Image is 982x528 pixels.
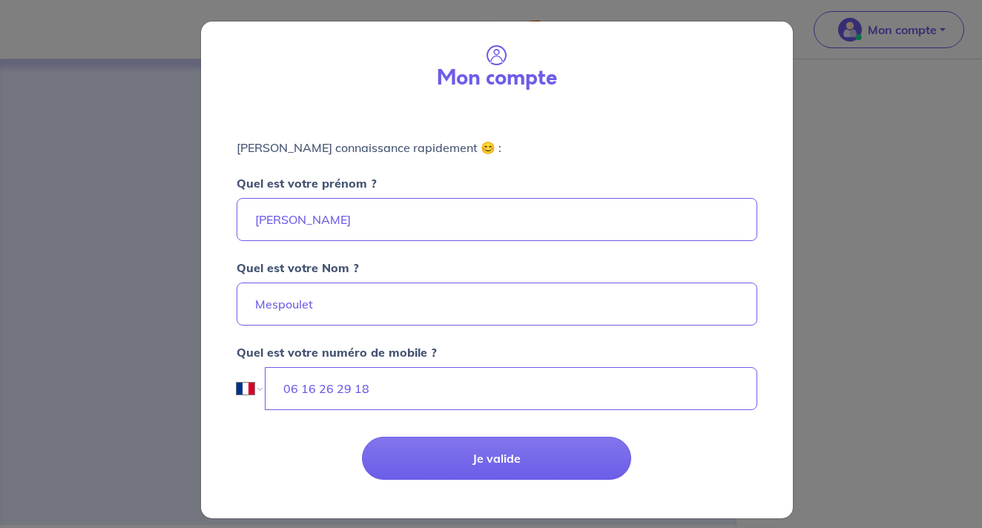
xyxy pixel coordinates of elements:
[265,367,757,410] input: Ex : 06 06 06 06 06
[437,66,557,91] h3: Mon compte
[237,176,377,191] strong: Quel est votre prénom ?
[237,283,757,326] input: Ex : Durand
[237,260,359,275] strong: Quel est votre Nom ?
[362,437,631,480] button: Je valide
[237,345,437,360] strong: Quel est votre numéro de mobile ?
[237,139,757,156] p: [PERSON_NAME] connaissance rapidement 😊 :
[237,198,757,241] input: Ex : Martin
